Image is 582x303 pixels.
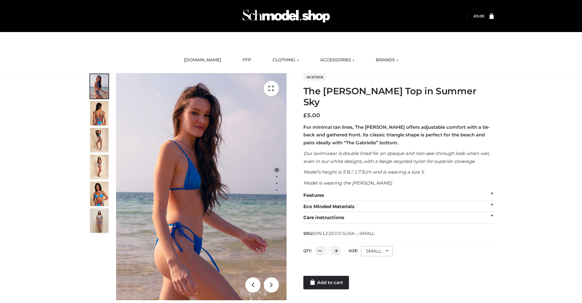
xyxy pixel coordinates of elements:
[303,74,326,81] span: In stock
[361,246,393,256] div: SMALL
[90,128,108,152] img: 4.Alex-top_CN-1-1-2.jpg
[116,73,287,300] img: 1.Alex-top_SS-1_4464b1e7-c2c9-4e4b-a62c-58381cd673c0 (1)
[303,169,425,175] em: Model’s height is 5’8 / 173cm and is wearing a size S.
[90,182,108,206] img: 2.Alex-top_CN-1-1-2.jpg
[240,4,332,28] img: Schmodel Admin 964
[238,53,256,67] a: FFP
[349,248,358,253] label: Size:
[303,112,320,119] bdi: 5.00
[179,53,226,67] a: [DOMAIN_NAME]
[303,86,494,108] h1: The [PERSON_NAME] Top in Summer Sky
[268,53,303,67] a: CLOTHING
[303,124,490,146] strong: For minimal tan lines, The [PERSON_NAME] offers adjustable comfort with a tie-back and gathered f...
[303,150,490,164] em: Our swimwear is double lined for an opaque and non-see-through look when wet, even in our white d...
[90,74,108,99] img: 1.Alex-top_SS-1_4464b1e7-c2c9-4e4b-a62c-58381cd673c0-1.jpg
[303,230,375,237] span: SKU:
[474,14,484,18] bdi: 0.00
[303,201,494,212] div: Eco Minded Materials
[303,190,494,201] div: Features
[90,101,108,125] img: 5.Alex-top_CN-1-1_1-1.jpg
[90,155,108,179] img: 3.Alex-top_CN-1-1-2.jpg
[90,208,108,233] img: SSVC.jpg
[303,276,349,289] a: Add to cart
[474,14,476,18] span: £
[316,53,359,67] a: ACCESSORIES
[474,14,484,18] a: £0.00
[303,180,392,186] em: Model is wearing the [PERSON_NAME]
[371,53,403,67] a: BRANDS
[303,112,307,119] span: £
[303,212,494,223] div: Care instructions
[313,231,375,236] span: OW122ECO-SUSK-_-SMALL
[303,248,312,253] label: QTY:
